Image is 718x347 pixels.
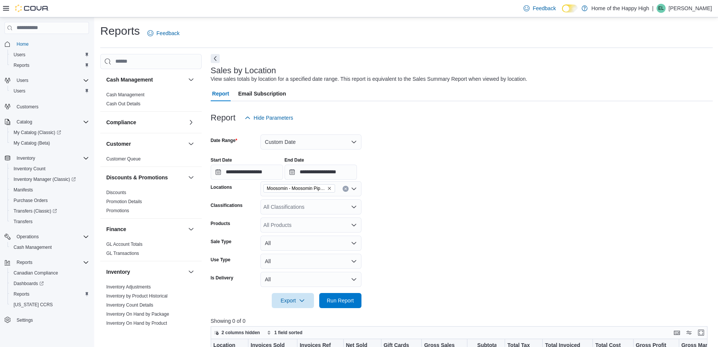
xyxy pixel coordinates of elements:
button: Canadian Compliance [8,268,92,278]
button: Purchase Orders [8,195,92,206]
span: Dark Mode [562,12,562,13]
span: Inventory Manager (Classic) [14,176,76,182]
button: Finance [187,225,196,234]
span: Cash Management [106,92,144,98]
span: Reports [17,259,32,265]
span: GL Account Totals [106,241,142,247]
button: Settings [2,315,92,325]
a: Reports [11,290,32,299]
span: Feedback [533,5,556,12]
label: Is Delivery [211,275,233,281]
a: My Catalog (Classic) [11,128,64,137]
button: Run Report [319,293,361,308]
span: Dashboards [11,279,89,288]
span: Inventory Transactions [106,329,152,335]
label: Products [211,221,230,227]
span: Manifests [11,185,89,194]
div: Cash Management [100,90,202,111]
span: Moosomin - Moosomin Pipestone - Fire & Flower [263,184,335,193]
button: Keyboard shortcuts [672,328,681,337]
h3: Sales by Location [211,66,276,75]
button: Discounts & Promotions [187,173,196,182]
span: Purchase Orders [11,196,89,205]
h1: Reports [100,23,140,39]
a: My Catalog (Classic) [8,127,92,138]
label: End Date [285,157,304,163]
span: GL Transactions [106,250,139,256]
span: Cash Management [14,244,52,250]
span: Settings [17,317,33,323]
div: Finance [100,240,202,261]
span: Users [14,52,25,58]
span: Dashboards [14,281,44,287]
button: Reports [8,60,92,71]
span: Reports [14,258,89,267]
a: Users [11,50,28,59]
button: Users [2,75,92,86]
span: My Catalog (Classic) [11,128,89,137]
span: Cash Management [11,243,89,252]
span: Promotions [106,208,129,214]
button: Finance [106,225,185,233]
button: All [260,236,361,251]
p: Home of the Happy High [591,4,649,13]
button: Inventory Count [8,163,92,174]
span: Cash Out Details [106,101,141,107]
span: Users [11,50,89,59]
span: Users [11,86,89,96]
p: Showing 0 of 0 [211,317,713,325]
label: Locations [211,184,232,190]
a: My Catalog (Beta) [11,139,53,148]
span: Reports [11,61,89,70]
a: Dashboards [8,278,92,289]
input: Press the down key to open a popover containing a calendar. [211,165,283,180]
span: Users [14,88,25,94]
span: Run Report [327,297,354,304]
span: Reports [14,291,29,297]
div: Customer [100,154,202,167]
span: Transfers (Classic) [14,208,57,214]
button: Transfers [8,216,92,227]
h3: Cash Management [106,76,153,83]
span: Hide Parameters [254,114,293,122]
a: Inventory Count [11,164,49,173]
span: Inventory Count Details [106,302,153,308]
button: Reports [8,289,92,299]
button: Enter fullscreen [697,328,706,337]
span: EL [658,4,664,13]
a: Inventory by Product Historical [106,293,168,299]
div: View sales totals by location for a specified date range. This report is equivalent to the Sales ... [211,75,527,83]
h3: Inventory [106,268,130,276]
p: [PERSON_NAME] [669,4,712,13]
a: Discounts [106,190,126,195]
button: Cash Management [106,76,185,83]
span: Transfers [14,219,32,225]
h3: Discounts & Promotions [106,174,168,181]
button: Open list of options [351,222,357,228]
span: Inventory Adjustments [106,284,151,290]
a: Feedback [521,1,559,16]
button: Display options [684,328,694,337]
span: 2 columns hidden [222,330,260,336]
a: Customer Queue [106,156,141,162]
h3: Report [211,113,236,122]
span: Inventory Count [11,164,89,173]
span: Report [212,86,229,101]
a: Inventory Manager (Classic) [8,174,92,185]
button: [US_STATE] CCRS [8,299,92,310]
span: Transfers (Classic) [11,207,89,216]
span: Settings [14,315,89,325]
span: Inventory On Hand by Product [106,320,167,326]
span: Transfers [11,217,89,226]
button: Compliance [187,118,196,127]
button: Open list of options [351,186,357,192]
label: Date Range [211,137,237,143]
span: Home [14,39,89,49]
button: All [260,272,361,287]
button: Inventory [106,268,185,276]
span: Customers [14,102,89,111]
button: Compliance [106,119,185,126]
a: Inventory Adjustments [106,284,151,290]
span: Reports [14,62,29,68]
span: Inventory Manager (Classic) [11,175,89,184]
